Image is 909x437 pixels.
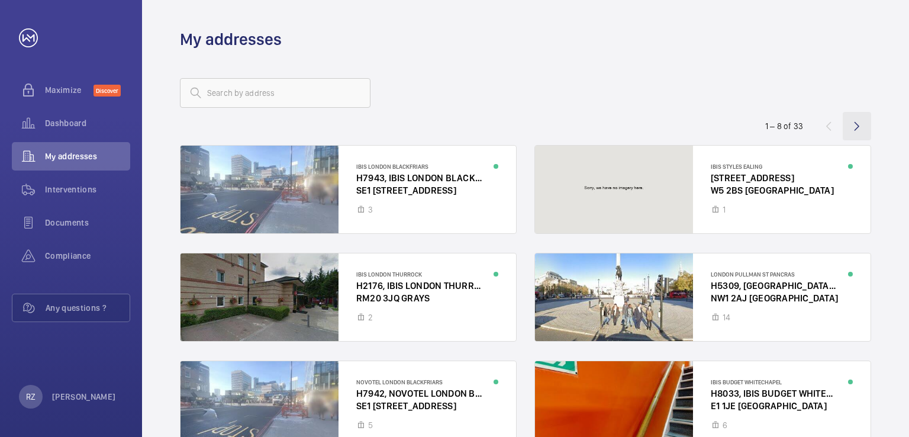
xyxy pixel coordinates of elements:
[45,250,130,262] span: Compliance
[180,78,370,108] input: Search by address
[45,150,130,162] span: My addresses
[46,302,130,314] span: Any questions ?
[45,217,130,229] span: Documents
[765,120,803,132] div: 1 – 8 of 33
[45,184,130,195] span: Interventions
[45,84,94,96] span: Maximize
[94,85,121,97] span: Discover
[26,391,36,403] p: RZ
[45,117,130,129] span: Dashboard
[180,28,282,50] h1: My addresses
[52,391,116,403] p: [PERSON_NAME]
